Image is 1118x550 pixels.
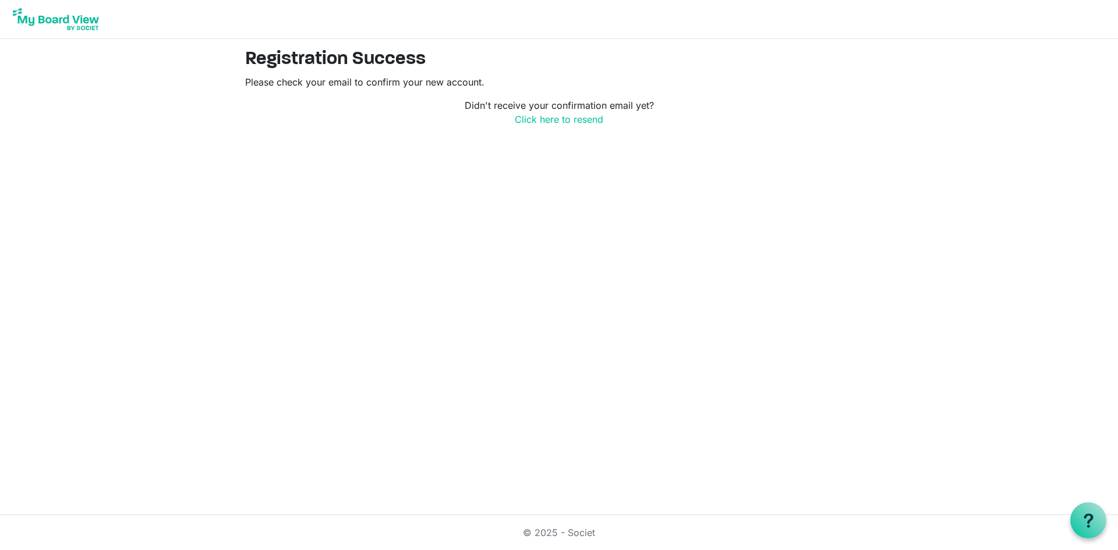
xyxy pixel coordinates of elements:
img: My Board View Logo [9,5,102,34]
a: Click here to resend [515,113,603,125]
h2: Registration Success [245,48,873,70]
a: © 2025 - Societ [523,527,595,538]
p: Didn't receive your confirmation email yet? [245,98,873,126]
p: Please check your email to confirm your new account. [245,75,873,89]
